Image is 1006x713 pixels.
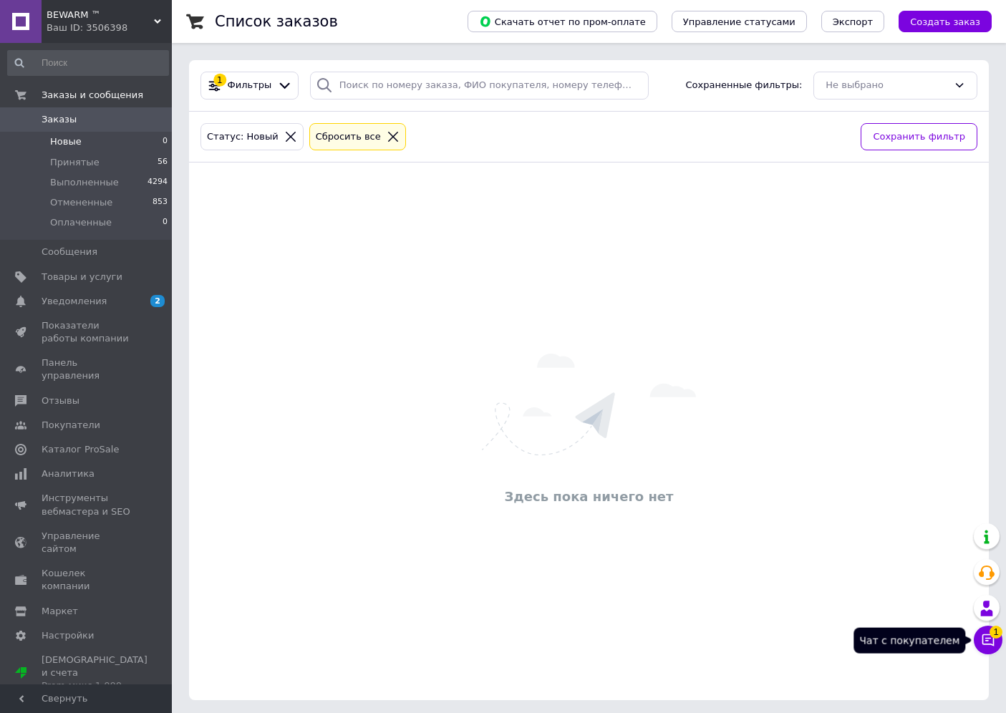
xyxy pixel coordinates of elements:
button: Сохранить фильтр [861,123,977,151]
span: Показатели работы компании [42,319,132,345]
button: Скачать отчет по пром-оплате [468,11,657,32]
span: Управление сайтом [42,530,132,556]
span: Уведомления [42,295,107,308]
span: Заказы и сообщения [42,89,143,102]
button: Создать заказ [899,11,992,32]
span: 0 [163,216,168,229]
span: 56 [158,156,168,169]
span: Кошелек компании [42,567,132,593]
div: Не выбрано [826,78,948,93]
button: Экспорт [821,11,884,32]
div: Ваш ID: 3506398 [47,21,172,34]
span: Фильтры [228,79,272,92]
a: Создать заказ [884,16,992,26]
span: Настройки [42,629,94,642]
span: Управление статусами [683,16,795,27]
span: Выполненные [50,176,119,189]
span: Аналитика [42,467,95,480]
span: Отмененные [50,196,112,209]
span: Оплаченные [50,216,112,229]
span: BEWARM ™ [47,9,154,21]
span: Сохраненные фильтры: [686,79,803,92]
input: Поиск по номеру заказа, ФИО покупателя, номеру телефона, Email, номеру накладной [310,72,649,100]
span: 853 [153,196,168,209]
button: Чат с покупателем1 [974,626,1002,654]
div: Чат с покупателем [853,628,965,654]
span: Каталог ProSale [42,443,119,456]
span: 4294 [147,176,168,189]
span: Сообщения [42,246,97,258]
div: Prom микс 1 000 [42,679,147,692]
span: Скачать отчет по пром-оплате [479,15,646,28]
span: Экспорт [833,16,873,27]
span: 1 [990,626,1002,639]
div: 1 [213,74,226,87]
span: Принятые [50,156,100,169]
span: Отзывы [42,394,79,407]
span: Маркет [42,605,78,618]
span: Панель управления [42,356,132,382]
h1: Список заказов [215,13,338,30]
span: Создать заказ [910,16,980,27]
span: [DEMOGRAPHIC_DATA] и счета [42,654,147,693]
span: 0 [163,135,168,148]
span: Новые [50,135,82,148]
span: 2 [150,295,165,307]
span: Заказы [42,113,77,126]
span: Сохранить фильтр [873,130,965,145]
span: Инструменты вебмастера и SEO [42,492,132,518]
span: Покупатели [42,419,100,432]
input: Поиск [7,50,169,76]
div: Здесь пока ничего нет [196,488,982,505]
div: Статус: Новый [204,130,281,145]
span: Товары и услуги [42,271,122,283]
div: Сбросить все [313,130,384,145]
button: Управление статусами [672,11,807,32]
